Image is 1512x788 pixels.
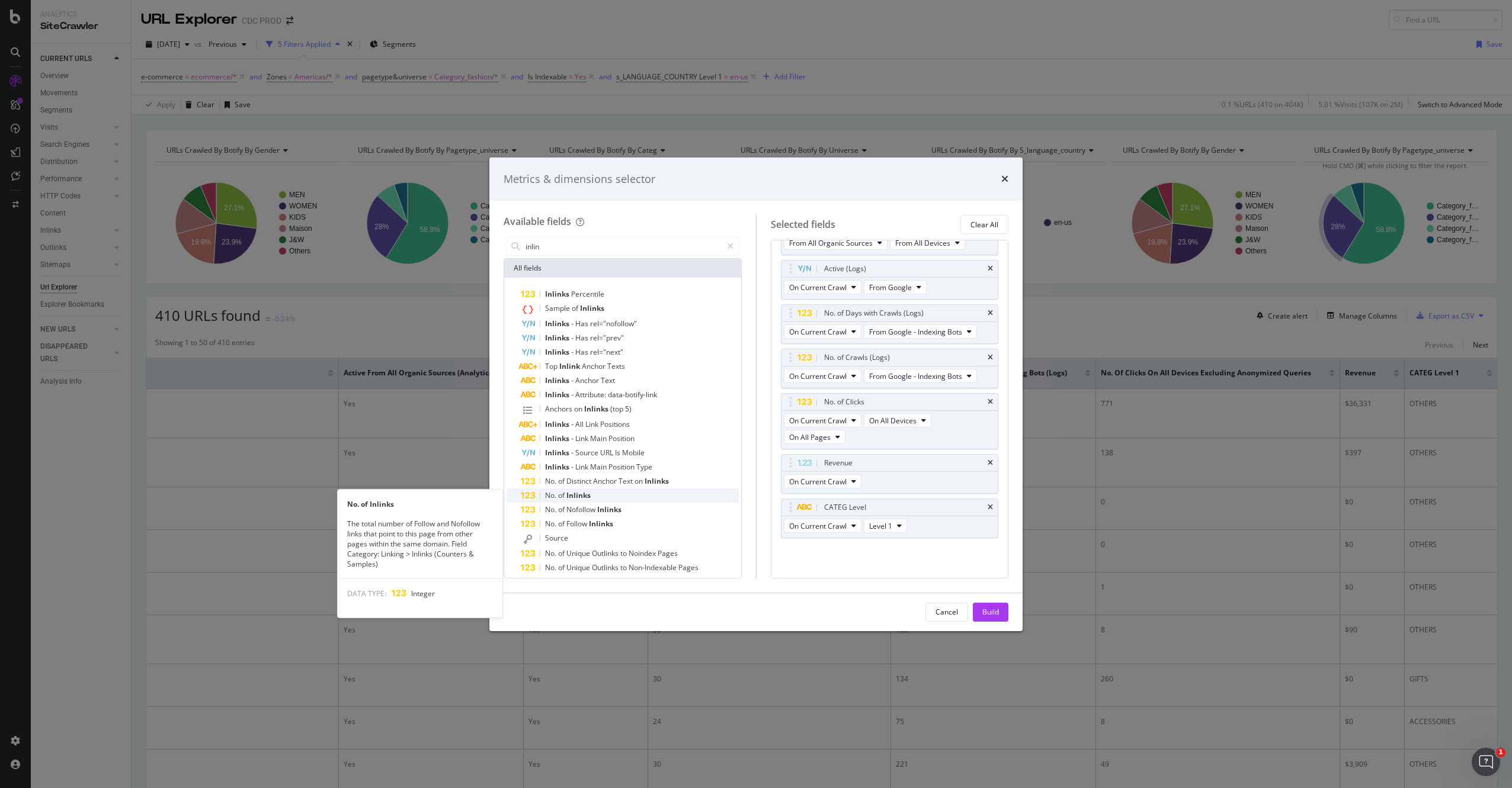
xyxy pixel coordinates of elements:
span: of [558,476,566,486]
span: Inlink [559,361,582,371]
span: 1 [1496,748,1505,757]
span: On Current Crawl [789,327,847,337]
span: - [571,462,575,472]
span: Type [636,462,652,472]
span: of [558,490,566,500]
span: Inlinks [545,333,571,343]
button: On Current Crawl [784,474,861,488]
button: From All Organic Sources [784,236,888,250]
div: No. of Days with Crawls (Logs)timesOn Current CrawlFrom Google - Indexing Bots [781,304,999,344]
span: Inlinks [545,419,571,429]
span: All [575,419,585,429]
span: Inlinks [597,504,622,514]
button: From Google - Indexing Bots [864,369,977,383]
div: No. of Clicks [824,396,864,408]
span: - [571,448,575,458]
span: Non-Indexable [629,562,678,572]
div: No. of Inlinks [338,499,502,509]
span: Inlinks [584,404,610,414]
span: Unique [566,548,592,558]
div: Revenue [824,457,853,469]
span: Sample [545,303,572,313]
button: On All Pages [784,430,845,444]
span: No. [545,519,558,529]
span: of [558,548,566,558]
span: Anchors [545,404,574,414]
button: Level 1 [864,519,907,533]
button: Cancel [925,603,968,622]
span: Inlinks [545,390,571,400]
span: Source [545,533,568,543]
div: times [988,354,993,361]
div: times [988,310,993,317]
span: rel="next" [590,347,623,357]
span: From Google - Indexing Bots [869,327,962,337]
span: From Google - Indexing Bots [869,371,962,381]
span: Pages [658,548,678,558]
span: Inlinks [545,289,571,299]
span: On Current Crawl [789,477,847,487]
span: On All Devices [869,416,917,426]
span: On Current Crawl [789,416,847,426]
span: of [572,303,580,313]
span: of [558,519,566,529]
span: No. [545,490,558,500]
span: to [620,548,629,558]
span: Inlinks [580,303,604,313]
button: Build [973,603,1008,622]
span: Attribute: [575,390,608,400]
div: times [1001,172,1008,187]
span: Link [575,462,590,472]
span: Position [608,462,636,472]
div: RevenuetimesOn Current Crawl [781,454,999,494]
span: on [635,476,645,486]
span: Top [545,361,559,371]
span: Distinct [566,476,593,486]
span: Anchor [575,375,601,385]
button: On Current Crawl [784,413,861,427]
span: Is [615,448,622,458]
span: on [574,404,584,414]
span: From All Organic Sources [789,238,873,248]
span: Link [575,433,590,443]
div: No. of ClickstimesOn Current CrawlOn All DevicesOn All Pages [781,393,999,449]
span: Inlinks [545,448,571,458]
span: Position [608,433,635,443]
div: Clear All [970,220,998,230]
input: Search by field name [524,237,722,255]
span: Has [575,319,590,329]
div: The total number of Follow and Nofollow links that point to this page from other pages within the... [338,519,502,570]
span: Percentile [571,289,604,299]
span: rel="nofollow" [590,319,637,329]
div: Active (Logs)timesOn Current CrawlFrom Google [781,260,999,300]
div: Selected fields [771,218,835,231]
span: Main [590,462,608,472]
span: Text [601,375,615,385]
span: Positions [600,419,630,429]
span: Noindex [629,548,658,558]
span: Has [575,333,590,343]
div: No. of Crawls (Logs)timesOn Current CrawlFrom Google - Indexing Bots [781,349,999,388]
button: From Google - Indexing Bots [864,324,977,339]
span: - [571,419,575,429]
span: No. [545,548,558,558]
span: - [571,347,575,357]
span: Inlinks [545,319,571,329]
span: data-botify-link [608,390,657,400]
span: Pages [678,562,699,572]
span: From All Devices [895,238,950,248]
span: Unique [566,562,592,572]
span: On All Pages [789,432,831,442]
div: CATEG Level [824,501,866,513]
div: times [988,265,993,272]
span: 5) [625,404,632,414]
button: On Current Crawl [784,324,861,339]
span: Inlinks [545,375,571,385]
span: Texts [607,361,625,371]
div: times [988,504,993,511]
iframe: Intercom live chat [1472,748,1500,776]
span: Anchor [593,476,619,486]
button: Clear All [960,215,1008,234]
span: - [571,333,575,343]
span: On Current Crawl [789,371,847,381]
